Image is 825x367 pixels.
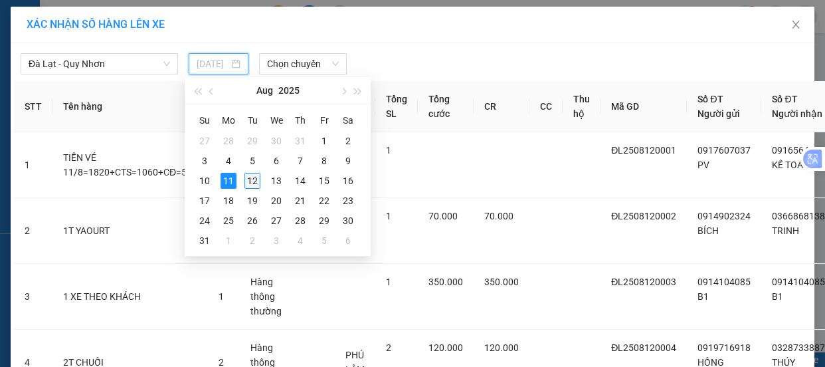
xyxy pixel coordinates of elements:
td: 2025-08-22 [312,191,336,211]
th: Mo [217,110,240,131]
td: 2025-08-20 [264,191,288,211]
span: Người gửi [697,108,740,119]
span: close [790,19,801,30]
td: 2025-08-30 [336,211,360,231]
td: 2025-08-31 [193,231,217,251]
td: 2025-07-29 [240,131,264,151]
div: 29 [244,133,260,149]
div: 9 [340,153,356,169]
span: B1 [772,291,783,302]
button: Close [777,7,814,44]
span: PV [697,160,709,170]
span: Người nhận [772,108,822,119]
th: STT [14,81,52,132]
span: 0914104085 [772,277,825,287]
span: ĐL2508120003 [611,277,676,287]
span: BÍCH [697,225,719,236]
span: 120.000 [428,342,463,353]
div: 20 [268,193,284,209]
div: 10 [197,173,213,189]
div: 7 [292,153,308,169]
td: 2025-08-09 [336,151,360,171]
div: 2 [244,233,260,249]
td: 2025-09-05 [312,231,336,251]
div: 25 [221,213,236,229]
td: 2025-08-11 [217,171,240,191]
span: 1 [386,277,391,287]
td: 2025-08-25 [217,211,240,231]
td: 2025-08-04 [217,151,240,171]
td: 2025-09-01 [217,231,240,251]
td: 2025-07-31 [288,131,312,151]
td: 2025-09-03 [264,231,288,251]
span: ĐL2508120002 [611,211,676,221]
div: 28 [221,133,236,149]
td: Hàng thông thường [240,264,292,330]
span: 350.000 [484,277,519,287]
div: 4 [221,153,236,169]
span: 0919716918 [697,342,751,353]
th: Fr [312,110,336,131]
td: 2025-08-08 [312,151,336,171]
td: 2025-09-02 [240,231,264,251]
span: Chọn chuyến [267,54,339,74]
th: Th [288,110,312,131]
div: 14 [292,173,308,189]
td: 2025-08-26 [240,211,264,231]
div: 2 [340,133,356,149]
div: 22 [316,193,332,209]
div: 27 [197,133,213,149]
td: 2025-08-07 [288,151,312,171]
th: CR [474,81,529,132]
td: 1 XE THEO KHÁCH [52,264,208,330]
th: Tên hàng [52,81,208,132]
th: Sa [336,110,360,131]
div: 30 [340,213,356,229]
td: 2025-08-05 [240,151,264,171]
div: 6 [340,233,356,249]
span: 1 [386,145,391,156]
span: 1 [219,291,224,302]
span: 0366868138 [772,211,825,221]
td: 2025-08-28 [288,211,312,231]
div: 28 [292,213,308,229]
span: B1 [697,291,709,302]
div: 5 [316,233,332,249]
td: 1T YAOURT [52,198,208,264]
td: 2025-07-30 [264,131,288,151]
span: 0914902324 [697,211,751,221]
th: Mã GD [600,81,687,132]
span: 120.000 [484,342,519,353]
div: 3 [197,153,213,169]
div: 24 [197,213,213,229]
td: 2025-08-03 [193,151,217,171]
div: 18 [221,193,236,209]
div: 4 [292,233,308,249]
span: ĐL2508120004 [611,342,676,353]
td: 2025-08-21 [288,191,312,211]
div: 15 [316,173,332,189]
div: 8 [316,153,332,169]
div: 29 [316,213,332,229]
th: Tu [240,110,264,131]
td: 2025-08-15 [312,171,336,191]
td: 2025-08-16 [336,171,360,191]
span: Số ĐT [697,94,723,104]
td: 2025-08-14 [288,171,312,191]
td: 2025-08-19 [240,191,264,211]
th: Tổng cước [418,81,474,132]
span: 350.000 [428,277,463,287]
td: 2025-09-04 [288,231,312,251]
td: 2025-09-06 [336,231,360,251]
div: 1 [316,133,332,149]
span: 0328733887 [772,342,825,353]
span: KẾ TOÁN [772,160,810,170]
td: 2025-08-12 [240,171,264,191]
div: 12 [244,173,260,189]
td: 2025-08-01 [312,131,336,151]
th: Su [193,110,217,131]
td: 2 [14,198,52,264]
td: 2025-08-23 [336,191,360,211]
th: Tổng SL [375,81,418,132]
td: 2025-08-17 [193,191,217,211]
